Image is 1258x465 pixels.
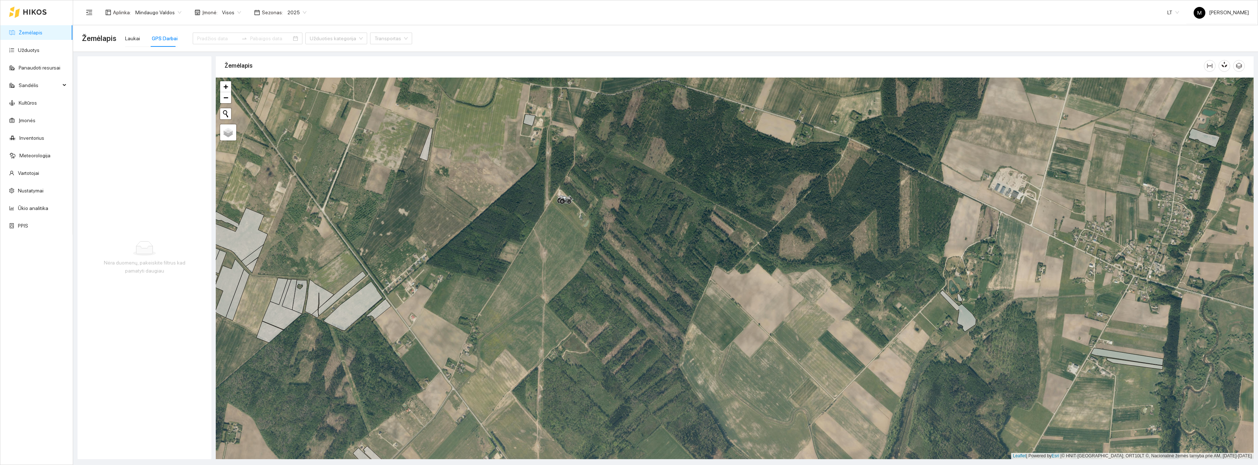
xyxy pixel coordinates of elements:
a: Vartotojai [18,170,39,176]
a: Žemėlapis [19,30,42,35]
a: Meteorologija [19,153,50,158]
div: Žemėlapis [225,55,1204,76]
span: Sandėlis [19,78,60,93]
span: M [1197,7,1202,19]
span: 2025 [287,7,306,18]
span: Visos [222,7,241,18]
span: shop [195,10,200,15]
span: Aplinka : [113,8,131,16]
div: GPS Darbai [152,34,178,42]
span: | [1061,453,1062,458]
div: Laukai [125,34,140,42]
div: Nėra duomenų, pakeiskite filtrus kad pamatyti daugiau [96,259,193,275]
a: Ūkio analitika [18,205,48,211]
span: menu-fold [86,9,93,16]
span: Žemėlapis [82,33,116,44]
span: − [223,93,228,102]
span: to [241,35,247,41]
span: LT [1167,7,1179,18]
button: column-width [1204,60,1216,72]
span: layout [105,10,111,15]
a: Zoom out [220,92,231,103]
a: Inventorius [19,135,44,141]
span: [PERSON_NAME] [1194,10,1249,15]
a: Esri [1052,453,1059,458]
span: column-width [1204,63,1215,69]
a: Layers [220,124,236,140]
a: Leaflet [1013,453,1026,458]
input: Pradžios data [197,34,238,42]
a: Užduotys [18,47,39,53]
button: Initiate a new search [220,108,231,119]
a: Zoom in [220,81,231,92]
button: menu-fold [82,5,97,20]
span: Sezonas : [262,8,283,16]
a: Kultūros [19,100,37,106]
input: Pabaigos data [250,34,291,42]
a: Panaudoti resursai [19,65,60,71]
a: Nustatymai [18,188,44,194]
span: calendar [254,10,260,15]
a: PPIS [18,223,28,229]
a: Įmonės [19,117,35,123]
div: | Powered by © HNIT-[GEOGRAPHIC_DATA]; ORT10LT ©, Nacionalinė žemės tarnyba prie AM, [DATE]-[DATE] [1011,453,1254,459]
span: Mindaugo Valdos [135,7,181,18]
span: swap-right [241,35,247,41]
span: Įmonė : [202,8,218,16]
span: + [223,82,228,91]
